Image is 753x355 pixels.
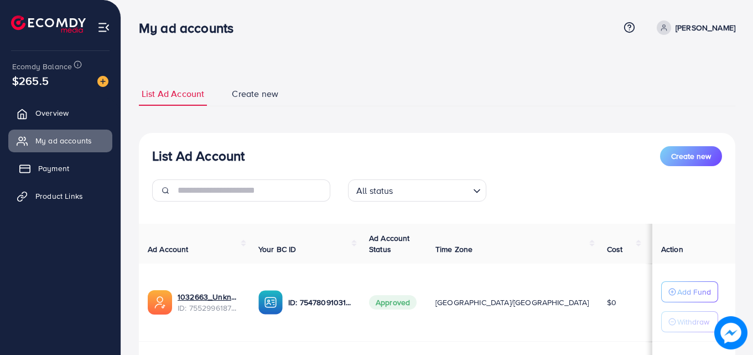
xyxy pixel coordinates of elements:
span: Ad Account [148,244,189,255]
p: [PERSON_NAME] [676,21,735,34]
span: Payment [38,163,69,174]
a: [PERSON_NAME] [652,20,735,35]
p: ID: 7547809103138324481 [288,296,351,309]
p: Withdraw [677,315,709,328]
span: Your BC ID [258,244,297,255]
span: My ad accounts [35,135,92,146]
h3: My ad accounts [139,20,242,36]
a: Product Links [8,185,112,207]
span: Approved [369,295,417,310]
span: All status [354,183,396,199]
p: Add Fund [677,285,711,299]
a: My ad accounts [8,130,112,152]
button: Create new [660,146,722,166]
input: Search for option [397,181,469,199]
img: ic-ads-acc.e4c84228.svg [148,290,172,315]
div: <span class='underline'>1032663_Unknown Products_1758569011676</span></br>7552996187343978497 [178,291,241,314]
button: Add Fund [661,281,718,302]
h3: List Ad Account [152,148,245,164]
span: $0 [607,297,616,308]
span: Ad Account Status [369,233,410,255]
span: ID: 7552996187343978497 [178,302,241,313]
span: Cost [607,244,623,255]
span: Product Links [35,191,83,202]
span: Create new [671,151,711,162]
a: Payment [8,157,112,179]
a: 1032663_Unknown Products_1758569011676 [178,291,241,302]
span: List Ad Account [142,88,204,100]
img: image [714,316,747,349]
span: Action [661,244,683,255]
a: Overview [8,102,112,124]
span: Ecomdy Balance [12,61,72,72]
span: Time Zone [435,244,472,255]
img: ic-ba-acc.ded83a64.svg [258,290,283,315]
img: logo [11,16,86,33]
span: [GEOGRAPHIC_DATA]/[GEOGRAPHIC_DATA] [435,297,589,308]
img: menu [97,21,110,34]
span: Create new [232,88,278,100]
img: image [97,76,108,87]
span: $265.5 [12,73,49,89]
div: Search for option [348,179,486,202]
span: Overview [35,107,69,119]
button: Withdraw [661,311,718,332]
